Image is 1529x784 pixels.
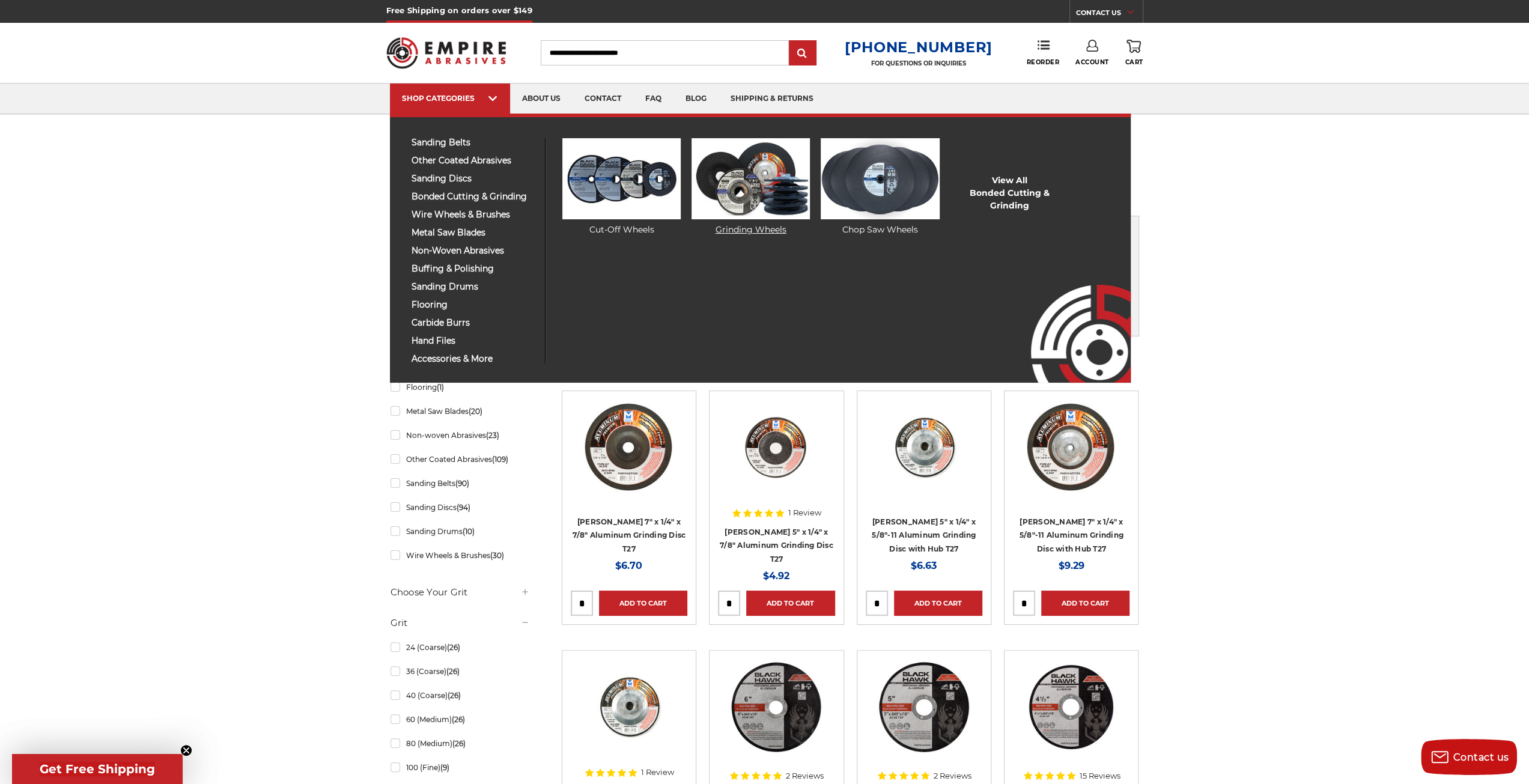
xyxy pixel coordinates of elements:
a: [PERSON_NAME] 5" x 1/4" x 7/8" Aluminum Grinding Disc T27 [720,527,833,564]
a: 5" Aluminum Grinding Wheel [718,400,834,516]
a: 60 (Medium) [391,709,530,730]
a: [PERSON_NAME] 5" x 1/4" x 5/8"-11 Aluminum Grinding Disc with Hub T27 [872,517,976,553]
a: Metal Saw Blades [391,401,530,422]
span: (26) [447,691,460,700]
a: [PERSON_NAME] 7" x 1/4" x 5/8"-11 Aluminum Grinding Disc with Hub T27 [1020,517,1123,553]
img: Cut-Off Wheels [562,138,681,219]
span: sanding drums [412,282,536,291]
span: 1 Review [641,768,674,776]
img: 7" Aluminum Grinding Wheel with Hub [1021,400,1122,496]
a: about us [510,84,573,114]
a: 36 (Coarse) [391,661,530,682]
a: blog [673,84,719,114]
span: carbide burrs [412,318,536,327]
a: Reorder [1026,40,1059,65]
a: Grinding Wheels [692,138,810,236]
span: (20) [468,407,482,416]
a: 80 (Medium) [391,733,530,754]
img: Chop Saw Wheels [821,138,939,219]
a: faq [633,84,673,114]
span: 1 Review [788,509,821,517]
input: Submit [791,41,815,65]
a: Flooring [391,377,530,398]
a: Non-woven Abrasives [391,425,530,446]
span: (26) [446,667,459,676]
span: (30) [490,551,503,560]
h5: Grit [391,616,530,630]
div: Get Free ShippingClose teaser [12,754,183,784]
span: (26) [451,715,464,724]
span: buffing & polishing [412,264,536,273]
span: (23) [485,431,499,440]
a: [PHONE_NUMBER] [845,38,992,56]
span: (90) [455,479,469,488]
img: 7" Aluminum Grinding Wheel [579,400,679,496]
span: flooring [412,300,536,309]
img: Aluminum Grinding Wheel with Hub [581,659,677,755]
a: 100 (Fine) [391,757,530,778]
span: Account [1075,58,1109,66]
a: View AllBonded Cutting & Grinding [950,174,1068,212]
a: Sanding Discs [391,497,530,518]
a: Add to Cart [746,591,834,616]
a: Cart [1125,40,1143,66]
img: 4.5" cutting disc for aluminum [1023,659,1119,755]
img: 5" Aluminum Grinding Wheel [728,400,824,496]
div: SHOP CATEGORIES [402,94,498,103]
p: FOR QUESTIONS OR INQUIRIES [845,59,992,67]
a: 5 inch cutting disc for aluminum [866,659,982,776]
a: Wire Wheels & Brushes [391,545,530,566]
a: Sanding Belts [391,473,530,494]
span: (26) [446,643,460,652]
a: Sanding Drums [391,521,530,542]
span: $6.70 [615,560,642,571]
span: Get Free Shipping [40,762,155,776]
span: accessories & more [412,354,536,363]
span: sanding belts [412,138,536,147]
a: Chop Saw Wheels [821,138,939,236]
span: (109) [491,455,508,464]
a: Cut-Off Wheels [562,138,681,236]
a: 40 (Coarse) [391,685,530,706]
span: other coated abrasives [412,156,536,165]
span: non-woven abrasives [412,246,536,255]
a: Add to Cart [894,591,982,616]
span: (1) [436,383,443,392]
span: $4.92 [763,570,789,582]
a: 6 inch cut off wheel for aluminum [718,659,834,776]
span: bonded cutting & grinding [412,192,536,201]
a: contact [573,84,633,114]
img: Grinding Wheels [692,138,810,219]
span: Contact us [1453,752,1509,763]
span: Reorder [1026,58,1059,66]
img: 5 inch cutting disc for aluminum [876,659,972,755]
a: 7" Aluminum Grinding Wheel with Hub [1013,400,1129,516]
span: 2 Reviews [934,772,971,780]
span: metal saw blades [412,228,536,237]
button: Contact us [1421,739,1517,775]
a: shipping & returns [719,84,825,114]
span: (10) [462,527,474,536]
span: wire wheels & brushes [412,210,536,219]
img: 5" aluminum grinding wheel with hub [876,400,972,496]
img: 6 inch cut off wheel for aluminum [728,659,824,755]
a: Other Coated Abrasives [391,449,530,470]
span: sanding discs [412,174,536,183]
a: Aluminum Grinding Wheel with Hub [571,659,687,776]
span: (26) [452,739,465,748]
span: Cart [1125,58,1143,66]
a: Add to Cart [599,591,687,616]
a: [PERSON_NAME] 7" x 1/4" x 7/8" Aluminum Grinding Disc T27 [572,517,685,553]
a: 5" aluminum grinding wheel with hub [866,400,982,516]
button: Close teaser [180,744,192,756]
span: (9) [440,763,449,772]
span: $6.63 [911,560,937,571]
a: 7" Aluminum Grinding Wheel [571,400,687,516]
a: 24 (Coarse) [391,637,530,658]
span: (94) [456,503,470,512]
a: Add to Cart [1041,591,1129,616]
span: 2 Reviews [786,772,824,780]
span: hand files [412,336,536,345]
a: CONTACT US [1076,6,1143,23]
span: $9.29 [1059,560,1084,571]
